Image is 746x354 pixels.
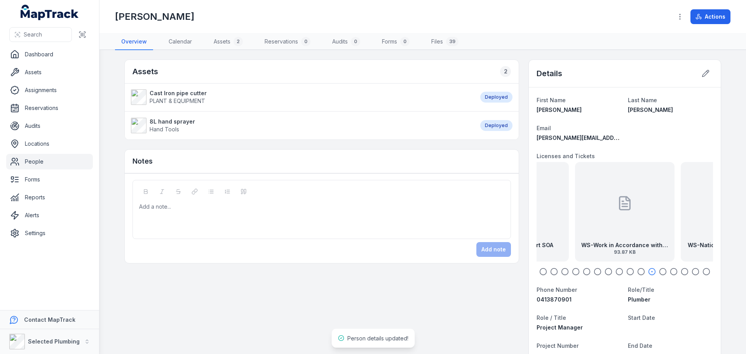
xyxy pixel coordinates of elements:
[131,89,472,105] a: Cast Iron pipe cutterPLANT & EQUIPMENT
[24,31,42,38] span: Search
[537,324,583,331] span: Project Manager
[150,89,207,97] strong: Cast Iron pipe cutter
[628,106,673,113] span: [PERSON_NAME]
[537,106,582,113] span: [PERSON_NAME]
[131,118,472,133] a: 8L hand sprayerHand Tools
[537,286,577,293] span: Phone Number
[537,314,566,321] span: Role / Title
[6,47,93,62] a: Dashboard
[500,66,511,77] div: 2
[351,37,360,46] div: 0
[132,66,158,77] h2: Assets
[537,342,579,349] span: Project Number
[258,34,317,50] a: Reservations0
[628,97,657,103] span: Last Name
[115,10,194,23] h1: [PERSON_NAME]
[347,335,408,342] span: Person details updated!
[6,100,93,116] a: Reservations
[6,82,93,98] a: Assignments
[21,5,79,20] a: MapTrack
[6,208,93,223] a: Alerts
[6,190,93,205] a: Reports
[150,98,205,104] span: PLANT & EQUIPMENT
[162,34,198,50] a: Calendar
[690,9,730,24] button: Actions
[537,125,551,131] span: Email
[150,126,179,133] span: Hand Tools
[234,37,243,46] div: 2
[537,134,675,141] span: [PERSON_NAME][EMAIL_ADDRESS][DOMAIN_NAME]
[207,34,249,50] a: Assets2
[6,136,93,152] a: Locations
[24,316,75,323] strong: Contact MapTrack
[6,65,93,80] a: Assets
[132,156,153,167] h3: Notes
[628,286,654,293] span: Role/Title
[6,118,93,134] a: Audits
[376,34,416,50] a: Forms0
[28,338,80,345] strong: Selected Plumbing
[480,92,512,103] div: Deployed
[628,314,655,321] span: Start Date
[480,120,512,131] div: Deployed
[326,34,366,50] a: Audits0
[115,34,153,50] a: Overview
[628,296,650,303] span: Plumber
[425,34,465,50] a: Files39
[6,172,93,187] a: Forms
[628,342,652,349] span: End Date
[581,249,668,255] span: 93.87 KB
[9,27,72,42] button: Search
[400,37,410,46] div: 0
[6,154,93,169] a: People
[581,241,668,249] strong: WS-Work in Accordance with an Issued Permit
[537,68,562,79] h2: Details
[301,37,310,46] div: 0
[446,37,458,46] div: 39
[150,118,195,126] strong: 8L hand sprayer
[537,296,572,303] span: 0413870901
[537,97,566,103] span: First Name
[537,153,595,159] span: Licenses and Tickets
[6,225,93,241] a: Settings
